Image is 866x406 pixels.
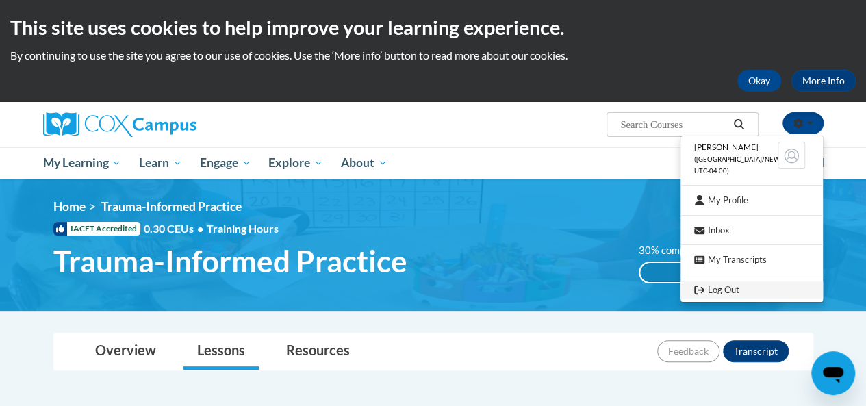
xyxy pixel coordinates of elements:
[139,155,182,171] span: Learn
[191,147,260,179] a: Engage
[183,333,259,370] a: Lessons
[680,222,823,239] a: Inbox
[694,142,759,152] span: [PERSON_NAME]
[42,155,121,171] span: My Learning
[43,112,290,137] a: Cox Campus
[778,142,805,169] img: Learner Profile Avatar
[197,222,203,235] span: •
[10,48,856,63] p: By continuing to use the site you agree to our use of cookies. Use the ‘More info’ button to read...
[53,243,407,279] span: Trauma-Informed Practice
[53,222,140,236] span: IACET Accredited
[144,221,207,236] span: 0.30 CEUs
[268,155,323,171] span: Explore
[259,147,332,179] a: Explore
[737,70,781,92] button: Okay
[332,147,396,179] a: About
[200,155,251,171] span: Engage
[640,263,691,282] div: 30% complete
[10,14,856,41] h2: This site uses cookies to help improve your learning experience.
[207,222,279,235] span: Training Hours
[680,281,823,299] a: Logout
[694,155,801,175] span: ([GEOGRAPHIC_DATA]/New_York UTC-04:00)
[101,199,242,214] span: Trauma-Informed Practice
[680,251,823,268] a: My Transcripts
[81,333,170,370] a: Overview
[33,147,834,179] div: Main menu
[639,243,717,258] label: 30% complete
[619,116,728,133] input: Search Courses
[341,155,387,171] span: About
[272,333,364,370] a: Resources
[34,147,131,179] a: My Learning
[680,192,823,209] a: My Profile
[791,70,856,92] a: More Info
[53,199,86,214] a: Home
[728,116,749,133] button: Search
[43,112,196,137] img: Cox Campus
[130,147,191,179] a: Learn
[811,351,855,395] iframe: Button to launch messaging window
[723,340,789,362] button: Transcript
[657,340,719,362] button: Feedback
[782,112,824,134] button: Account Settings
